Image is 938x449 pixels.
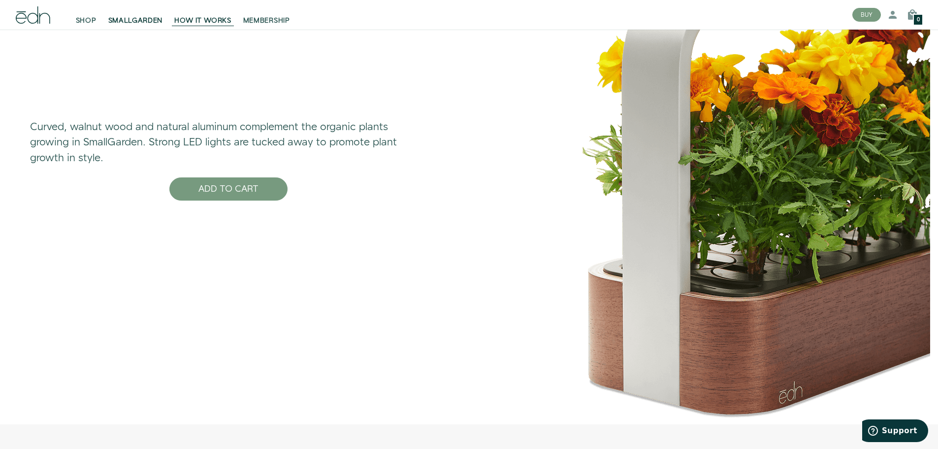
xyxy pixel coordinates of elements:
a: MEMBERSHIP [237,4,296,26]
a: SMALLGARDEN [102,4,169,26]
a: HOW IT WORKS [168,4,237,26]
a: SHOP [70,4,102,26]
button: BUY [852,8,881,22]
p: Curved, walnut wood and natural aluminum complement the organic plants growing in SmallGarden. St... [30,120,427,166]
button: ADD TO CART [169,177,288,201]
iframe: Opens a widget where you can find more information [862,419,928,444]
span: MEMBERSHIP [243,16,290,26]
span: SHOP [76,16,97,26]
span: 0 [917,17,920,23]
span: SMALLGARDEN [108,16,163,26]
span: HOW IT WORKS [174,16,231,26]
